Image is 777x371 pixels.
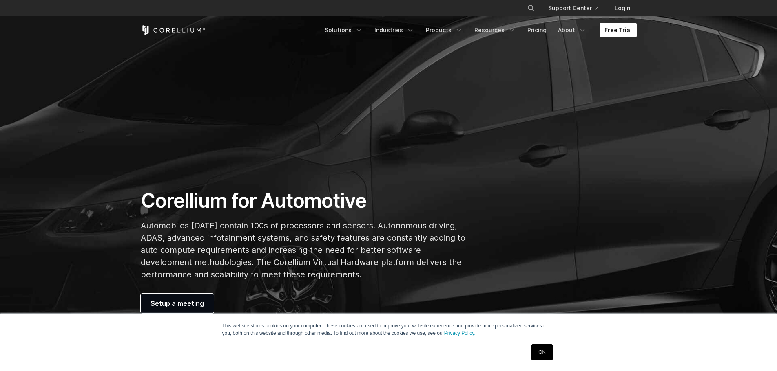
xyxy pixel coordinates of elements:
[517,1,637,15] div: Navigation Menu
[370,23,419,37] a: Industries
[522,23,551,37] a: Pricing
[600,23,637,37] a: Free Trial
[141,25,206,35] a: Corellium Home
[141,189,466,213] h1: Corellium for Automotive
[469,23,521,37] a: Resources
[320,23,637,37] div: Navigation Menu
[151,299,204,308] span: Setup a meeting
[141,220,466,281] p: Automobiles [DATE] contain 100s of processors and sensors. Autonomous driving, ADAS, advanced inf...
[608,1,637,15] a: Login
[141,294,214,313] a: Setup a meeting
[524,1,538,15] button: Search
[444,330,476,336] a: Privacy Policy.
[553,23,591,37] a: About
[531,344,552,360] a: OK
[542,1,605,15] a: Support Center
[421,23,468,37] a: Products
[320,23,368,37] a: Solutions
[222,322,555,337] p: This website stores cookies on your computer. These cookies are used to improve your website expe...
